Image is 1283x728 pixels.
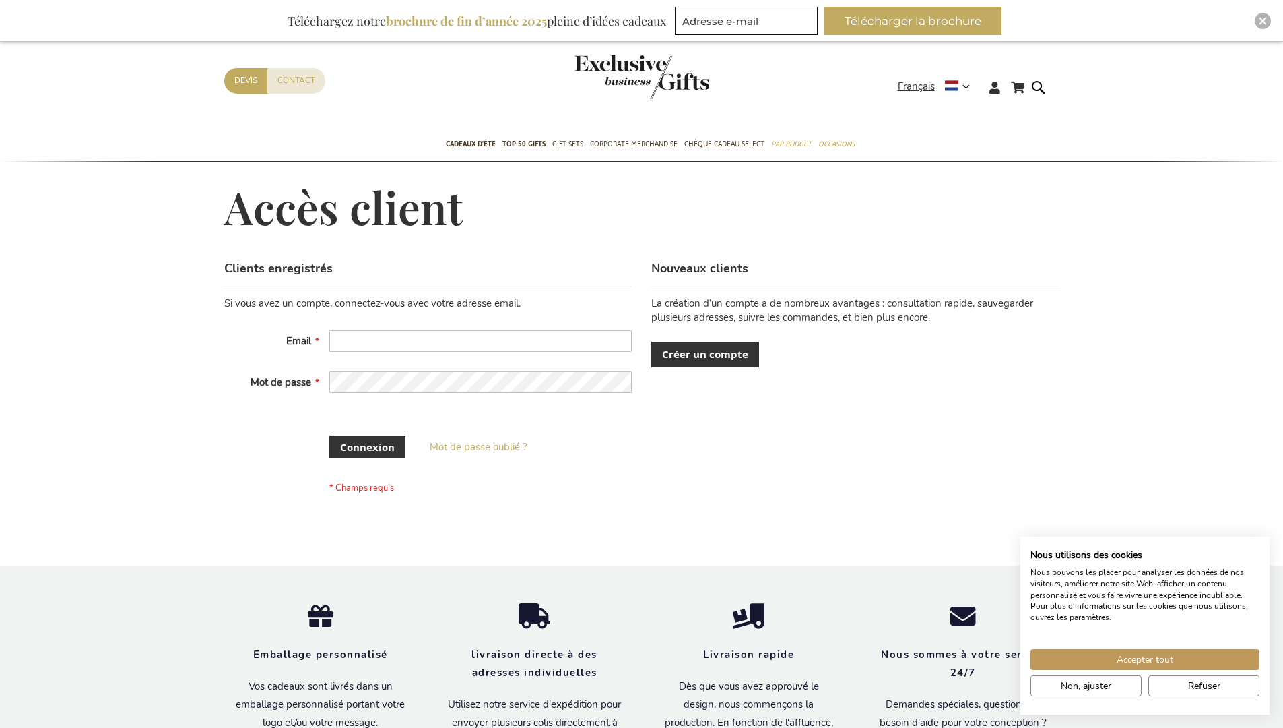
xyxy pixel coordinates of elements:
p: Nous pouvons les placer pour analyser les données de nos visiteurs, améliorer notre site Web, aff... [1030,567,1259,624]
a: Occasions [818,128,855,162]
span: Email [286,334,311,348]
div: Close [1255,13,1271,29]
span: Créer un compte [662,347,748,361]
div: Si vous avez un compte, connectez-vous avec votre adresse email. [224,297,632,311]
button: Accepter tous les cookies [1030,649,1259,670]
strong: Livraison rapide [703,648,794,661]
strong: Emballage personnalisé [253,648,388,661]
span: Occasions [818,137,855,151]
span: Accepter tout [1117,653,1173,667]
a: Devis [224,68,267,93]
strong: Nouveaux clients [651,260,748,276]
a: Contact [267,68,325,93]
strong: livraison directe à des adresses individuelles [471,648,597,679]
button: Télécharger la brochure [824,7,1001,35]
a: Corporate Merchandise [590,128,678,162]
span: Refuser [1188,679,1220,693]
img: Exclusive Business gifts logo [574,55,709,99]
span: Par budget [771,137,812,151]
form: marketing offers and promotions [675,7,822,39]
span: Accès client [224,178,463,236]
p: La création d’un compte a de nombreux avantages : consultation rapide, sauvegarder plusieurs adre... [651,297,1059,326]
strong: Nous sommes à votre service 24/7 [881,648,1045,679]
input: Email [329,330,632,352]
div: Téléchargez notre pleine d’idées cadeaux [282,7,672,35]
span: Cadeaux D'Éte [446,137,496,151]
a: TOP 50 Gifts [502,128,546,162]
span: TOP 50 Gifts [502,137,546,151]
h2: Nous utilisons des cookies [1030,549,1259,562]
a: Chèque Cadeau Select [684,128,764,162]
a: store logo [574,55,642,99]
span: Mot de passe [251,375,311,389]
span: Corporate Merchandise [590,137,678,151]
span: Français [898,79,935,94]
span: Connexion [340,440,395,454]
b: brochure de fin d’année 2025 [386,13,547,29]
a: Par budget [771,128,812,162]
a: Mot de passe oublié ? [430,440,527,454]
button: Ajustez les préférences de cookie [1030,675,1142,696]
img: Close [1259,17,1267,25]
span: Non, ajuster [1061,679,1111,693]
a: Créer un compte [651,342,759,367]
button: Refuser tous les cookies [1148,675,1259,696]
input: Adresse e-mail [675,7,818,35]
span: Gift Sets [552,137,583,151]
button: Connexion [329,436,405,458]
strong: Clients enregistrés [224,260,333,276]
a: Gift Sets [552,128,583,162]
span: Mot de passe oublié ? [430,440,527,454]
a: Cadeaux D'Éte [446,128,496,162]
span: Chèque Cadeau Select [684,137,764,151]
